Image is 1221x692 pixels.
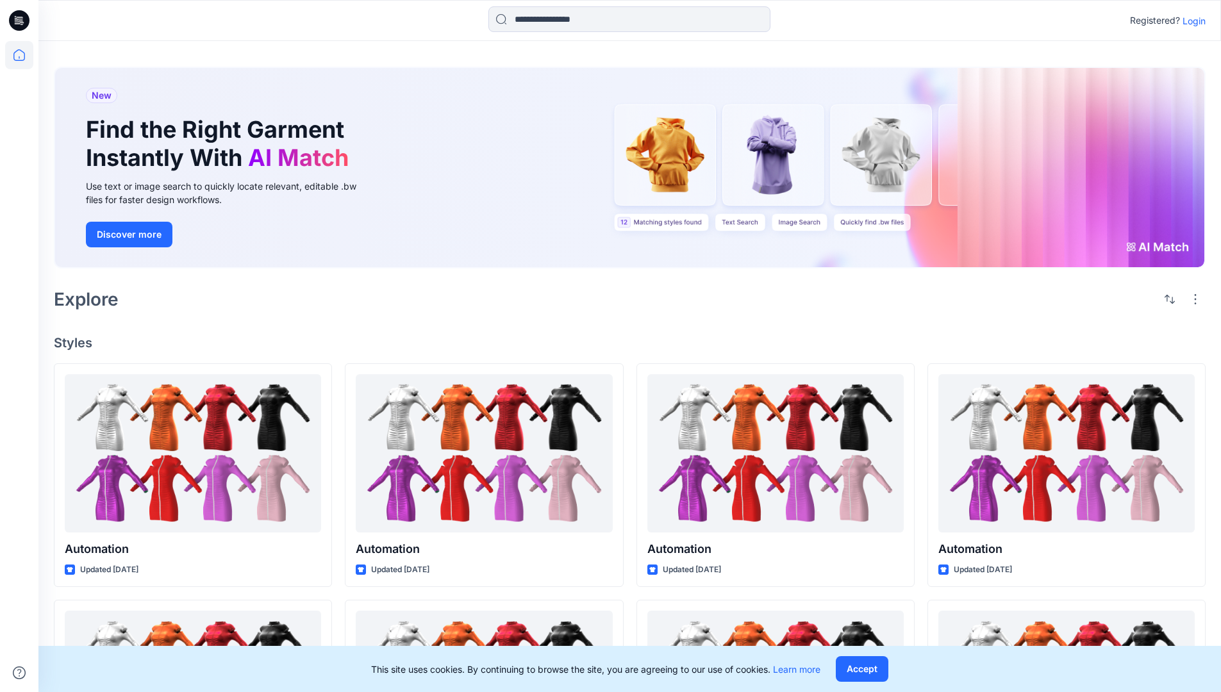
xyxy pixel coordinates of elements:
[371,563,429,577] p: Updated [DATE]
[663,563,721,577] p: Updated [DATE]
[54,289,119,309] h2: Explore
[248,144,349,172] span: AI Match
[65,540,321,558] p: Automation
[86,116,355,171] h1: Find the Right Garment Instantly With
[356,540,612,558] p: Automation
[938,540,1195,558] p: Automation
[65,374,321,532] a: Automation
[773,664,820,675] a: Learn more
[647,540,904,558] p: Automation
[80,563,138,577] p: Updated [DATE]
[86,222,172,247] button: Discover more
[1183,14,1206,28] p: Login
[954,563,1012,577] p: Updated [DATE]
[647,374,904,532] a: Automation
[1130,13,1180,28] p: Registered?
[938,374,1195,532] a: Automation
[54,335,1206,350] h4: Styles
[836,656,888,682] button: Accept
[371,663,820,676] p: This site uses cookies. By continuing to browse the site, you are agreeing to our use of cookies.
[356,374,612,532] a: Automation
[86,179,374,206] div: Use text or image search to quickly locate relevant, editable .bw files for faster design workflows.
[92,88,112,103] span: New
